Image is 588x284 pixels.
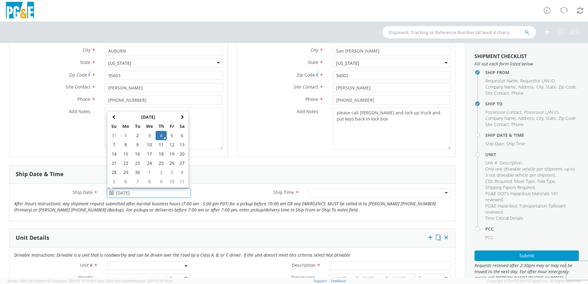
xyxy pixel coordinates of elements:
li: , [485,109,522,115]
span: Requestor Name [485,78,518,84]
span: Add Notes [297,108,318,114]
span: Zip Code [69,72,87,78]
img: pge-logo-06675f144f4cfa6a6814.png [5,2,35,20]
td: 10 [167,177,177,186]
td: 15 [119,149,132,159]
td: 31 [109,131,119,140]
span: Copyright © [DATE]-[DATE] Agistix Inc., All Rights Reserved [487,278,581,283]
li: , [485,178,513,184]
li: , [485,191,577,203]
span: Phone [305,96,318,102]
span: Zip Code [558,115,576,121]
td: 17 [143,149,156,159]
td: 1 [143,168,156,177]
span: City [536,115,543,121]
li: , [536,115,544,121]
th: We [143,122,156,131]
a: Support [314,278,327,283]
span: State [546,84,556,90]
td: 16 [132,149,143,159]
h4: Ship To [485,101,579,106]
li: , [485,115,517,121]
span: Add Notes [69,108,90,114]
span: Next Month [180,115,184,119]
span: Company Name [485,115,516,121]
td: 9 [132,140,143,149]
td: 23 [132,159,143,168]
td: 25 [156,159,166,168]
input: Height [389,274,414,283]
input: Length [330,274,355,283]
li: , [537,178,556,184]
span: master, [DATE] 10:10:00 [56,278,94,283]
span: Move Type [514,178,535,184]
th: Su [109,122,119,131]
span: master, [DATE] 08:10:29 [135,278,172,283]
span: City [83,47,90,53]
input: Width [359,274,384,283]
span: Requests received after 2:30pm may or may not be moved to the next day. For after hour emergency ... [475,262,579,281]
span: Requestor LAN ID [520,78,555,84]
button: Submit [475,250,579,261]
td: 30 [132,168,143,177]
span: Tow Type [537,178,555,184]
span: Ship Time [507,141,525,147]
span: PG&E DOT's Hazardous Materials 101 reviewed [485,191,558,203]
td: 5 [109,177,119,186]
td: 24 [143,159,156,168]
th: Th [156,122,166,131]
li: , [500,160,523,166]
th: Fr [167,122,177,131]
td: 1 [119,131,132,140]
li: , [546,84,557,90]
span: PCC [485,235,493,240]
td: 18 [156,149,166,159]
span: Zip Code [558,84,576,90]
td: 22 [119,159,132,168]
td: 2 [156,168,166,177]
li: , [558,84,577,90]
li: , [524,109,559,115]
input: Shipment, Tracking or Reference Number (at least 4 chars) [382,26,536,38]
td: 9 [156,177,166,186]
span: PG&E Hazardous Transportation Tailboard reviewed [485,203,566,215]
h3: Ship Date & Time [16,171,64,177]
span: Only one driveable vehicle per shipment, up to 3 not driveable vehicle per shipment [485,166,575,178]
li: , [485,121,510,128]
span: Zip Code [297,72,315,78]
td: 29 [119,168,132,177]
li: , [536,84,544,90]
span: Site Contact [66,84,90,90]
span: Weight [78,274,93,280]
td: 7 [109,140,119,149]
td: 12 [167,140,177,149]
li: , [485,160,498,166]
span: Phone [511,90,524,96]
span: Shipping Papers Required [485,184,534,190]
h4: Unit [485,152,579,157]
li: , [485,203,577,215]
span: Unit # [485,160,497,166]
td: 10 [143,140,156,149]
span: Site Contact [294,84,318,90]
th: Select Month [119,112,177,122]
td: 27 [177,159,187,168]
span: Time Critical Details [485,215,523,221]
span: Dimensions [291,274,316,280]
li: , [485,141,505,147]
li: , [546,115,557,121]
td: 11 [177,177,187,186]
h4: PCC [485,227,579,231]
span: Previous Month [112,115,116,119]
td: 5 [167,131,177,140]
td: 3 [167,168,177,177]
td: 20 [177,149,187,159]
span: Client: 2025.18.0-0e69584 [95,278,172,283]
td: 4 [177,168,187,177]
div: [US_STATE] [108,60,131,66]
li: , [518,115,535,121]
span: Site Contact [485,90,509,96]
td: 13 [177,140,187,149]
span: City [536,84,543,90]
span: Possessor LAN ID [524,109,558,115]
